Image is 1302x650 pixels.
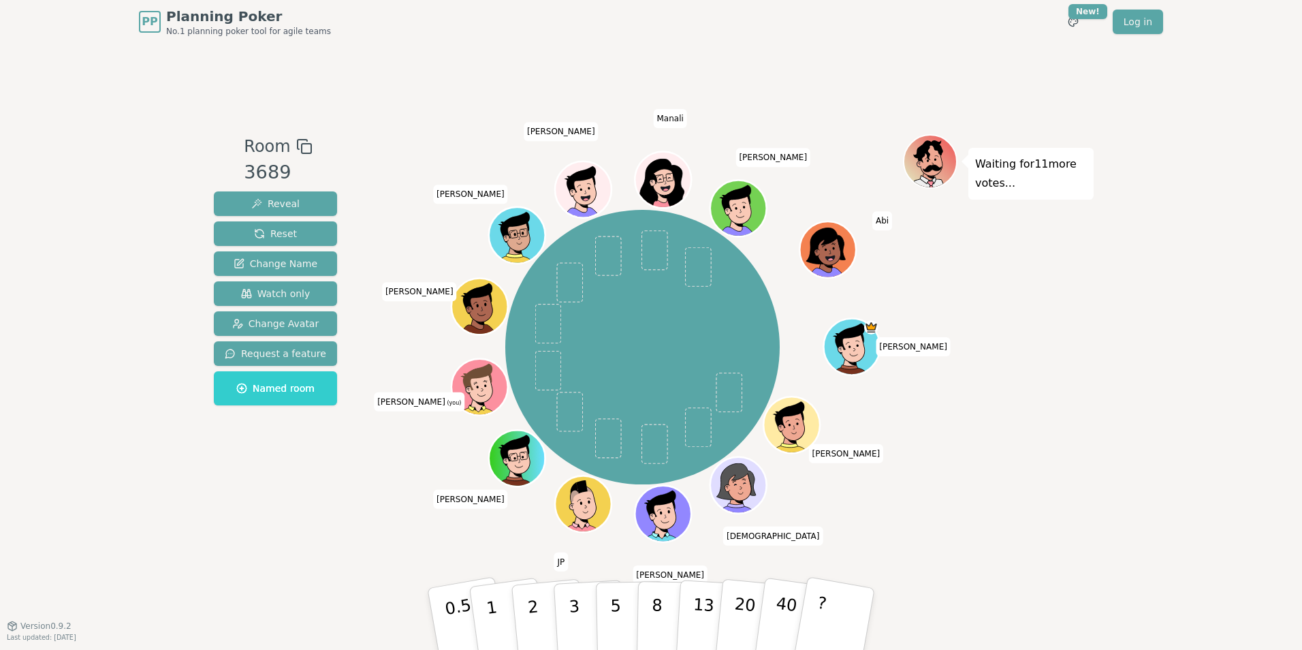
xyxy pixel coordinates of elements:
[20,621,72,632] span: Version 0.9.2
[723,527,823,546] span: Click to change your name
[1068,4,1107,19] div: New!
[244,159,312,187] div: 3689
[166,26,331,37] span: No.1 planning poker tool for agile teams
[863,320,878,335] span: Dan is the host
[142,14,157,30] span: PP
[1061,10,1085,34] button: New!
[453,360,506,414] button: Click to change your avatar
[382,282,457,301] span: Click to change your name
[809,444,884,463] span: Click to change your name
[214,341,337,366] button: Request a feature
[975,155,1087,193] p: Waiting for 11 more votes...
[433,490,508,509] span: Click to change your name
[374,392,464,412] span: Click to change your name
[876,337,951,356] span: Click to change your name
[225,347,326,360] span: Request a feature
[214,371,337,405] button: Named room
[554,553,568,572] span: Click to change your name
[236,382,315,395] span: Named room
[139,7,331,37] a: PPPlanning PokerNo.1 planning poker tool for agile teams
[214,251,337,276] button: Change Name
[244,134,290,159] span: Room
[251,197,300,211] span: Reveal
[445,400,462,406] span: (you)
[433,185,508,204] span: Click to change your name
[214,311,337,336] button: Change Avatar
[7,621,72,632] button: Version0.9.2
[241,287,311,300] span: Watch only
[1113,10,1163,34] a: Log in
[524,122,599,141] span: Click to change your name
[254,227,297,241] span: Reset
[7,634,76,641] span: Last updated: [DATE]
[166,7,331,26] span: Planning Poker
[633,566,708,585] span: Click to change your name
[872,211,892,230] span: Click to change your name
[214,281,337,306] button: Watch only
[735,148,810,167] span: Click to change your name
[214,221,337,246] button: Reset
[234,257,317,270] span: Change Name
[654,109,687,128] span: Click to change your name
[214,191,337,216] button: Reveal
[232,317,319,330] span: Change Avatar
